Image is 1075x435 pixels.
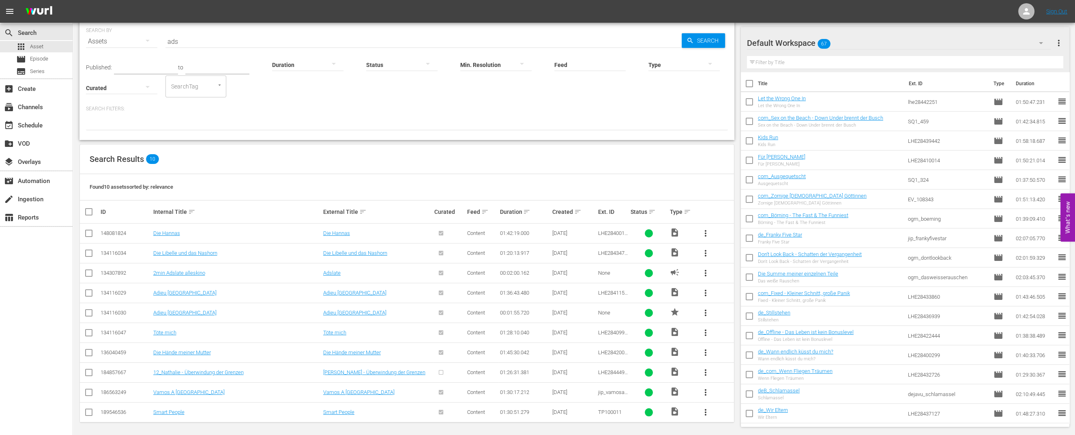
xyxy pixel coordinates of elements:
div: 01:45:30.042 [500,349,549,355]
span: Episode [993,331,1003,340]
span: Content [467,389,485,395]
button: more_vert [696,383,715,402]
div: Ext. ID [598,209,628,215]
div: Franky Five Star [758,239,802,245]
a: Vamos A [GEOGRAPHIC_DATA] [323,389,395,395]
button: Search [682,33,725,48]
a: Vamos A [GEOGRAPHIC_DATA] [153,389,225,395]
div: [DATE] [552,230,596,236]
td: 01:42:54.028 [1013,306,1057,326]
span: Published: [86,64,112,71]
span: sort [574,208,581,215]
a: Don't Look Back - Schatten der Vergangenheit [758,251,862,257]
div: 148081824 [101,230,150,236]
div: Created [552,207,596,217]
td: EV_108343 [905,190,990,209]
span: Automation [4,176,14,186]
a: [PERSON_NAME] - Überwindung der Grenzen [323,369,425,375]
div: [DATE] [552,290,596,296]
span: sort [188,208,195,215]
div: None [598,310,628,316]
a: de_Stillstehen [758,310,790,316]
div: Default Workspace [747,32,1051,54]
div: Let the Wrong One In [758,103,806,108]
div: 136040459 [101,349,150,355]
span: more_vert [701,248,710,258]
span: Schedule [4,121,14,130]
span: Video [670,327,680,337]
button: more_vert [696,303,715,323]
a: Die Libelle und das Nashorn [153,250,217,256]
a: com_Ausgequetscht [758,173,806,179]
div: Das weiße Rauschen [758,278,838,284]
th: Duration [1011,72,1060,95]
a: Kids Run [758,134,778,140]
td: 01:29:30.367 [1013,365,1057,384]
span: Episode [993,292,1003,301]
a: de_Wann endlich küsst du mich? [758,349,833,355]
div: Kids Run [758,142,778,147]
div: 134116047 [101,329,150,336]
span: Episode [993,311,1003,321]
div: Don't Look Back - Schatten der Vergangenheit [758,259,862,264]
a: de_Wir Eltern [758,407,788,413]
a: Smart People [153,409,185,415]
td: dejavu_schlamassel [905,384,990,404]
div: [DATE] [552,250,596,256]
div: 134116030 [101,310,150,316]
td: 01:38:38.489 [1013,326,1057,345]
div: Schlamassel [758,395,800,401]
span: Episode [993,389,1003,399]
td: lhe28442251 [905,92,990,112]
td: 01:42:34.815 [1013,112,1057,131]
span: Episode [993,272,1003,282]
span: Video [670,347,680,357]
div: 01:26:31.381 [500,369,549,375]
td: LHE28439442 [905,131,990,151]
td: 02:01:59.329 [1013,248,1057,267]
div: Sex on the Beach - Down Under brennt der Busch [758,123,883,128]
button: more_vert [696,323,715,342]
div: Fixed - Kleiner Schnitt, große Panik [758,298,850,303]
div: 01:20:13.917 [500,250,549,256]
span: Content [467,329,485,336]
span: Overlays [4,157,14,167]
div: Börning - The Fast & The Funniest [758,220,848,225]
span: VOD [4,139,14,149]
span: more_vert [701,228,710,238]
span: more_vert [701,407,710,417]
span: more_vert [701,308,710,318]
div: Assets [86,30,157,53]
span: Search Results [90,154,144,164]
span: Video [670,228,680,237]
span: reorder [1057,350,1067,360]
span: Content [467,270,485,276]
a: Töte mich [153,329,176,336]
button: more_vert [696,263,715,283]
span: reorder [1057,116,1067,126]
div: [DATE] [552,369,596,375]
span: more_vert [701,328,710,338]
td: 02:07:05.770 [1013,228,1057,248]
div: Wenn Fliegen Träumen [758,376,833,381]
td: SQ1_459 [905,112,990,131]
div: 01:30:17.212 [500,389,549,395]
td: LHE28400299 [905,345,990,365]
span: reorder [1057,389,1067,398]
div: [DATE] [552,270,596,276]
span: Series [30,67,45,75]
div: [DATE] [552,310,596,316]
div: 01:36:43.480 [500,290,549,296]
div: [DATE] [552,349,596,355]
span: reorder [1057,252,1067,262]
span: reorder [1057,174,1067,184]
span: Episode [16,54,26,64]
span: Create [4,84,14,94]
td: LHE28437127 [905,404,990,423]
img: ans4CAIJ8jUAAAAAAAAAAAAAAAAAAAAAAAAgQb4GAAAAAAAAAAAAAAAAAAAAAAAAJMjXAAAAAAAAAAAAAAAAAAAAAAAAgAT5G... [19,2,58,21]
span: Content [467,310,485,316]
div: 01:42:19.000 [500,230,549,236]
span: more_vert [701,268,710,278]
span: LHE28409964 [598,329,627,342]
span: LHE28444972 [598,369,627,381]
